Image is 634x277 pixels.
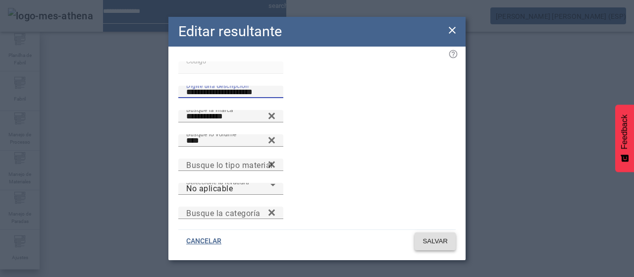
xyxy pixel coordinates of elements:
[423,236,448,246] span: SALVAR
[415,232,456,250] button: SALVAR
[186,184,233,193] span: No aplicable
[186,159,275,171] input: Number
[186,106,233,113] mat-label: Busque la marca
[186,82,249,89] mat-label: Digite una descripción
[186,130,236,137] mat-label: Busque lo volume
[178,232,229,250] button: CANCELAR
[615,105,634,172] button: Feedback - Mostrar pesquisa
[186,208,261,218] mat-label: Busque la categoría
[186,57,206,64] mat-label: Código
[186,111,275,122] input: Number
[186,236,221,246] span: CANCELAR
[178,21,282,42] h2: Editar resultante
[186,160,273,169] mat-label: Busque lo tipo material
[186,207,275,219] input: Number
[620,114,629,149] span: Feedback
[186,135,275,147] input: Number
